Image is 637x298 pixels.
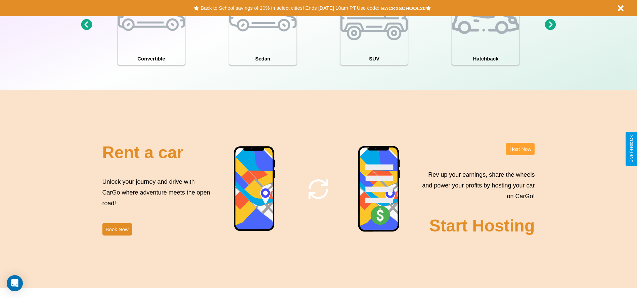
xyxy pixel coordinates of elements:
b: BACK2SCHOOL20 [381,5,426,11]
h4: Convertible [118,52,185,65]
h4: Sedan [229,52,297,65]
img: phone [233,146,276,232]
div: Open Intercom Messenger [7,275,23,291]
h4: SUV [340,52,408,65]
img: phone [358,145,401,233]
h2: Rent a car [102,143,184,162]
button: Back to School savings of 20% in select cities! Ends [DATE] 10am PT.Use code: [199,3,381,13]
button: Host Now [506,143,535,155]
h4: Hatchback [452,52,519,65]
h2: Start Hosting [429,216,535,236]
button: Book Now [102,223,132,236]
p: Rev up your earnings, share the wheels and power your profits by hosting your car on CarGo! [418,169,535,202]
p: Unlock your journey and drive with CarGo where adventure meets the open road! [102,176,213,209]
div: Give Feedback [629,135,634,163]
